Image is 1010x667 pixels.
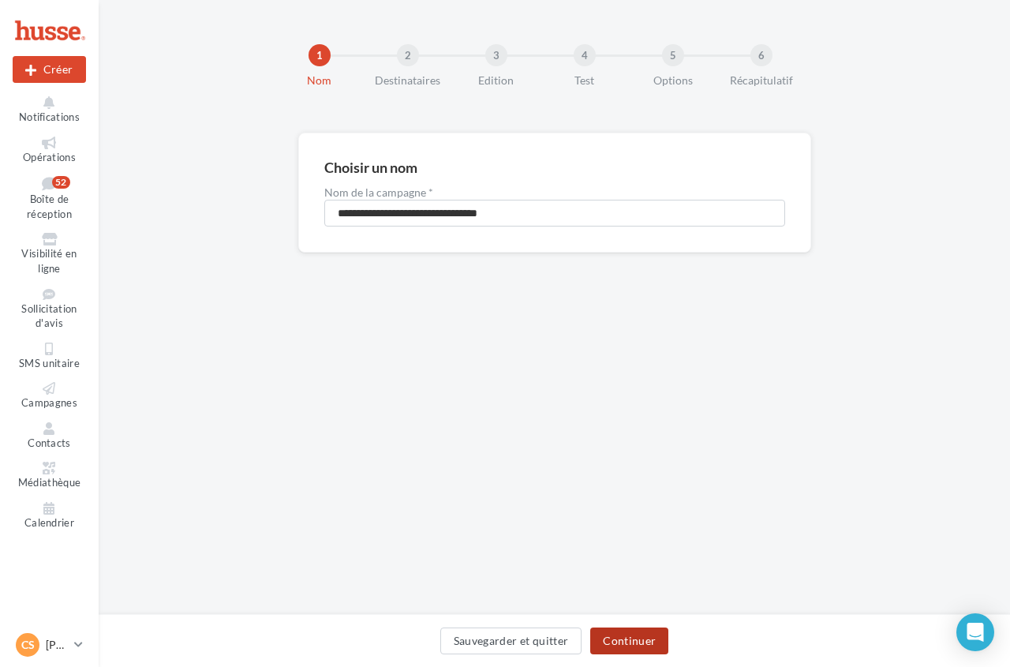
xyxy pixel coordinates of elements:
div: Test [534,73,635,88]
div: 4 [574,44,596,66]
a: SMS unitaire [13,339,86,373]
span: Calendrier [24,516,74,529]
div: 1 [309,44,331,66]
a: Contacts [13,419,86,453]
div: 52 [52,176,70,189]
div: Récapitulatif [711,73,812,88]
span: Visibilité en ligne [21,248,77,275]
span: Opérations [23,151,76,163]
a: Boîte de réception52 [13,173,86,223]
div: Destinataires [357,73,458,88]
button: Sauvegarder et quitter [440,628,582,654]
span: Médiathèque [18,477,81,489]
label: Nom de la campagne * [324,187,785,198]
div: Choisir un nom [324,160,417,174]
div: Nom [269,73,370,88]
div: Options [623,73,724,88]
a: Campagnes [13,379,86,413]
a: Visibilité en ligne [13,230,86,278]
p: [PERSON_NAME] [46,637,68,653]
a: CS [PERSON_NAME] [13,630,86,660]
div: Nouvelle campagne [13,56,86,83]
span: Sollicitation d'avis [21,302,77,330]
div: Edition [446,73,547,88]
div: Open Intercom Messenger [956,613,994,651]
span: Contacts [28,437,71,449]
span: Notifications [19,111,80,123]
span: SMS unitaire [19,357,80,369]
button: Notifications [13,93,86,127]
button: Continuer [590,628,668,654]
span: CS [21,637,35,653]
div: 3 [485,44,507,66]
a: Opérations [13,133,86,167]
span: Boîte de réception [27,193,72,221]
button: Créer [13,56,86,83]
a: Calendrier [13,499,86,533]
span: Campagnes [21,396,77,409]
div: 5 [662,44,684,66]
div: 6 [750,44,772,66]
div: 2 [397,44,419,66]
a: Médiathèque [13,459,86,493]
a: Sollicitation d'avis [13,285,86,333]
